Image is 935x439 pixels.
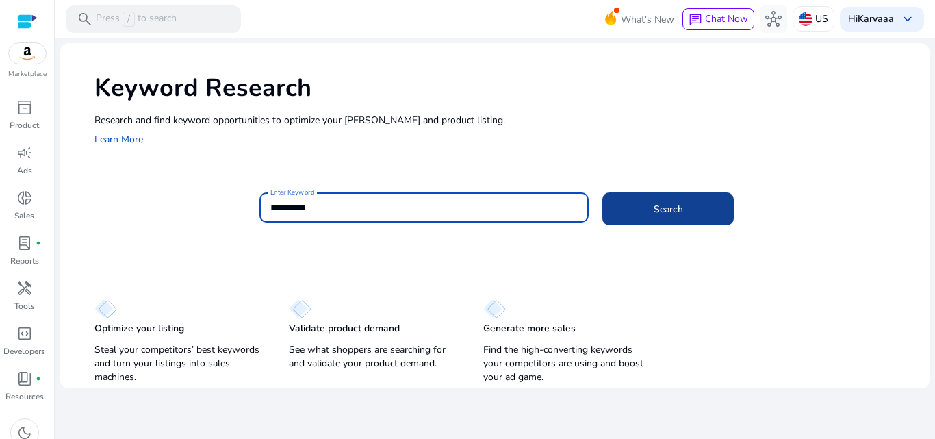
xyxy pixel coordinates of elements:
button: hub [760,5,787,33]
span: lab_profile [16,235,33,251]
span: inventory_2 [16,99,33,116]
p: US [815,7,828,31]
span: book_4 [16,371,33,387]
b: Karvaaa [858,12,894,25]
p: Optimize your listing [94,322,184,336]
p: Hi [848,14,894,24]
span: Search [654,202,683,216]
p: Product [10,119,39,131]
button: chatChat Now [682,8,754,30]
p: Sales [14,210,34,222]
p: See what shoppers are searching for and validate your product demand. [289,343,456,371]
p: Validate product demand [289,322,400,336]
p: Tools [14,300,35,312]
p: Press to search [96,12,177,27]
img: us.svg [799,12,812,26]
span: / [123,12,135,27]
img: diamond.svg [289,299,311,318]
span: chat [689,13,702,27]
span: campaign [16,145,33,161]
p: Resources [5,390,44,403]
span: handyman [16,280,33,297]
span: fiber_manual_record [36,376,41,381]
span: search [77,11,93,27]
p: Developers [3,345,45,358]
p: Find the high-converting keywords your competitors are using and boost your ad game. [483,343,650,384]
p: Ads [17,164,32,177]
span: hub [765,11,782,27]
button: Search [602,192,734,225]
span: code_blocks [16,325,33,342]
span: What's New [621,8,674,32]
p: Generate more sales [483,322,576,336]
p: Reports [10,255,39,267]
span: fiber_manual_record [36,240,41,246]
a: Learn More [94,133,143,146]
p: Steal your competitors’ best keywords and turn your listings into sales machines. [94,343,261,384]
p: Marketplace [8,69,47,79]
span: Chat Now [705,12,748,25]
span: keyboard_arrow_down [899,11,916,27]
img: diamond.svg [483,299,506,318]
img: amazon.svg [9,43,46,64]
h1: Keyword Research [94,73,916,103]
img: diamond.svg [94,299,117,318]
mat-label: Enter Keyword [270,188,314,197]
span: donut_small [16,190,33,206]
p: Research and find keyword opportunities to optimize your [PERSON_NAME] and product listing. [94,113,916,127]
